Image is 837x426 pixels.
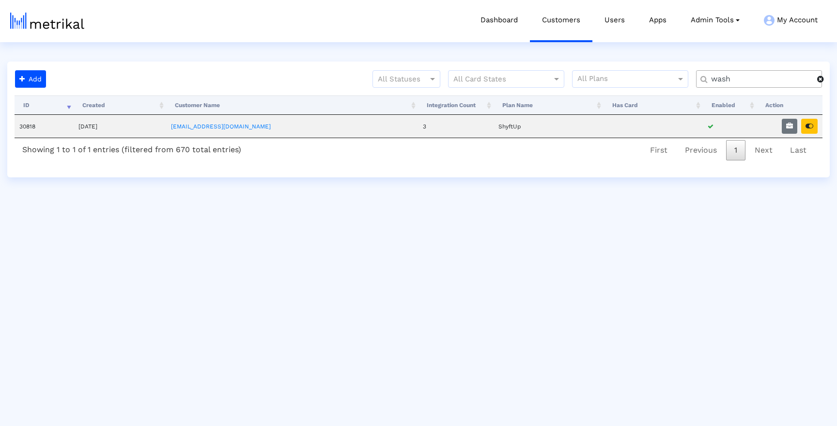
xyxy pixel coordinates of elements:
th: Integration Count: activate to sort column ascending [418,95,494,115]
input: All Plans [577,73,678,86]
td: 30818 [15,115,74,138]
th: ID: activate to sort column ascending [15,95,74,115]
td: 3 [418,115,494,138]
a: First [642,140,676,160]
th: Action [757,95,822,115]
img: my-account-menu-icon.png [764,15,775,26]
a: Next [746,140,781,160]
td: [DATE] [74,115,166,138]
a: Last [782,140,815,160]
td: ShyftUp [494,115,604,138]
input: Customer Name [704,74,817,84]
a: Previous [677,140,725,160]
div: Showing 1 to 1 of 1 entries (filtered from 670 total entries) [15,138,249,158]
th: Created: activate to sort column ascending [74,95,166,115]
th: Plan Name: activate to sort column ascending [494,95,604,115]
th: Has Card: activate to sort column ascending [604,95,703,115]
input: All Card States [453,73,542,86]
img: metrical-logo-light.png [10,13,84,29]
button: Add [15,70,46,88]
th: Enabled: activate to sort column ascending [703,95,757,115]
th: Customer Name: activate to sort column ascending [166,95,418,115]
a: 1 [726,140,745,160]
a: [EMAIL_ADDRESS][DOMAIN_NAME] [171,123,271,130]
